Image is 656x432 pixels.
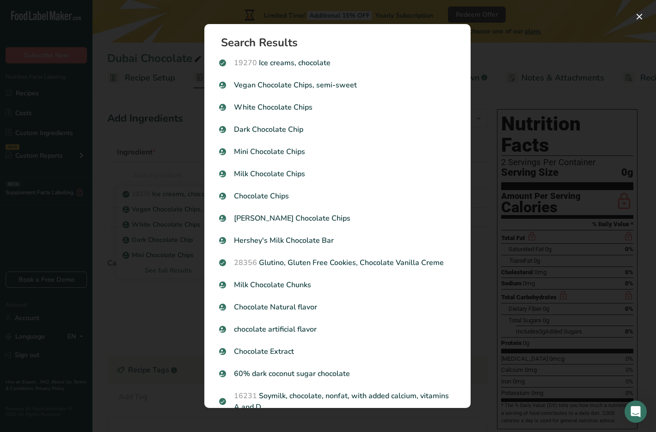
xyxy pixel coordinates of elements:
p: Chocolate Natural flavor [219,302,456,313]
p: Mini Chocolate Chips [219,146,456,157]
p: [PERSON_NAME] Chocolate Chips [219,213,456,224]
p: 60% dark coconut sugar chocolate [219,368,456,379]
p: Chocolate Extract [219,346,456,357]
h1: Search Results [221,37,461,48]
p: Soymilk, chocolate, nonfat, with added calcium, vitamins A and D [219,390,456,413]
p: Dark Chocolate Chip [219,124,456,135]
span: 16231 [234,391,257,401]
span: 19270 [234,58,257,68]
p: Milk Chocolate Chips [219,168,456,179]
p: Hershey's Milk Chocolate Bar [219,235,456,246]
span: 28356 [234,258,257,268]
p: Glutino, Gluten Free Cookies, Chocolate Vanilla Creme [219,257,456,268]
p: Vegan Chocolate Chips, semi-sweet [219,80,456,91]
p: White Chocolate Chips [219,102,456,113]
div: Open Intercom Messenger [625,401,647,423]
p: Milk Chocolate Chunks [219,279,456,290]
p: Chocolate Chips [219,191,456,202]
p: Ice creams, chocolate [219,57,456,68]
p: chocolate artificial flavor [219,324,456,335]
